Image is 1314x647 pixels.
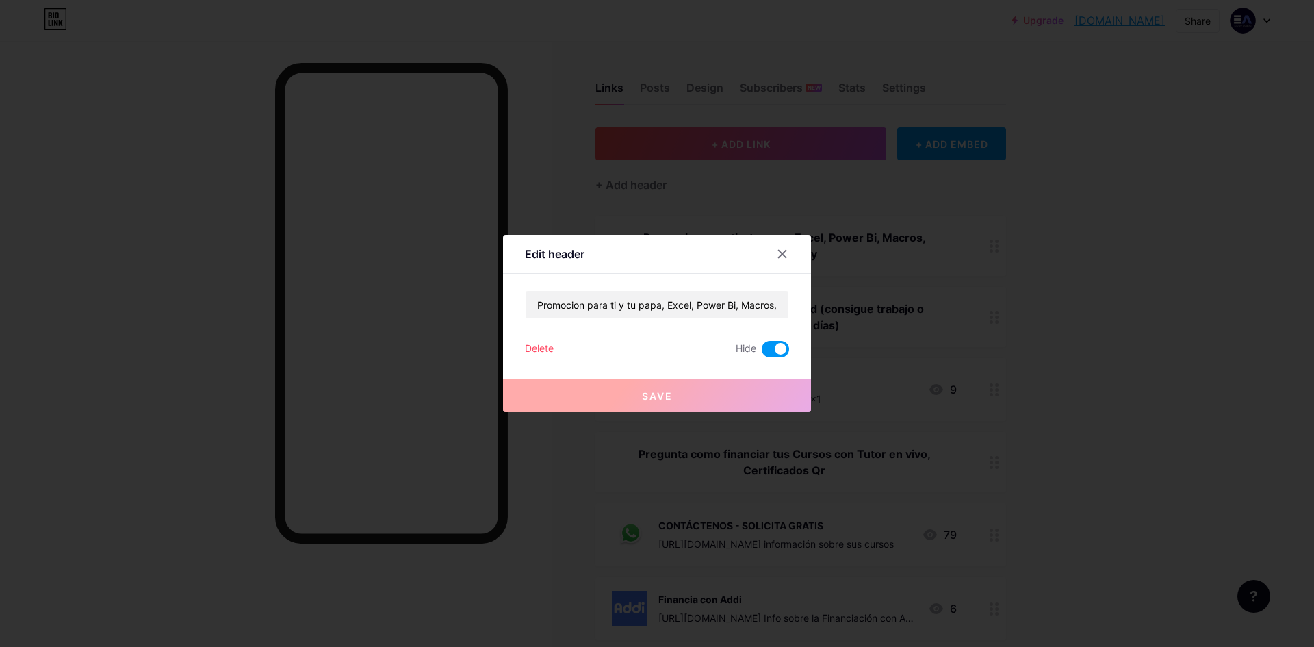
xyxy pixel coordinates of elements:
div: Edit header [525,246,584,262]
span: Save [642,390,673,402]
button: Save [503,379,811,412]
div: Delete [525,341,554,357]
span: Hide [736,341,756,357]
input: Title [526,291,788,318]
